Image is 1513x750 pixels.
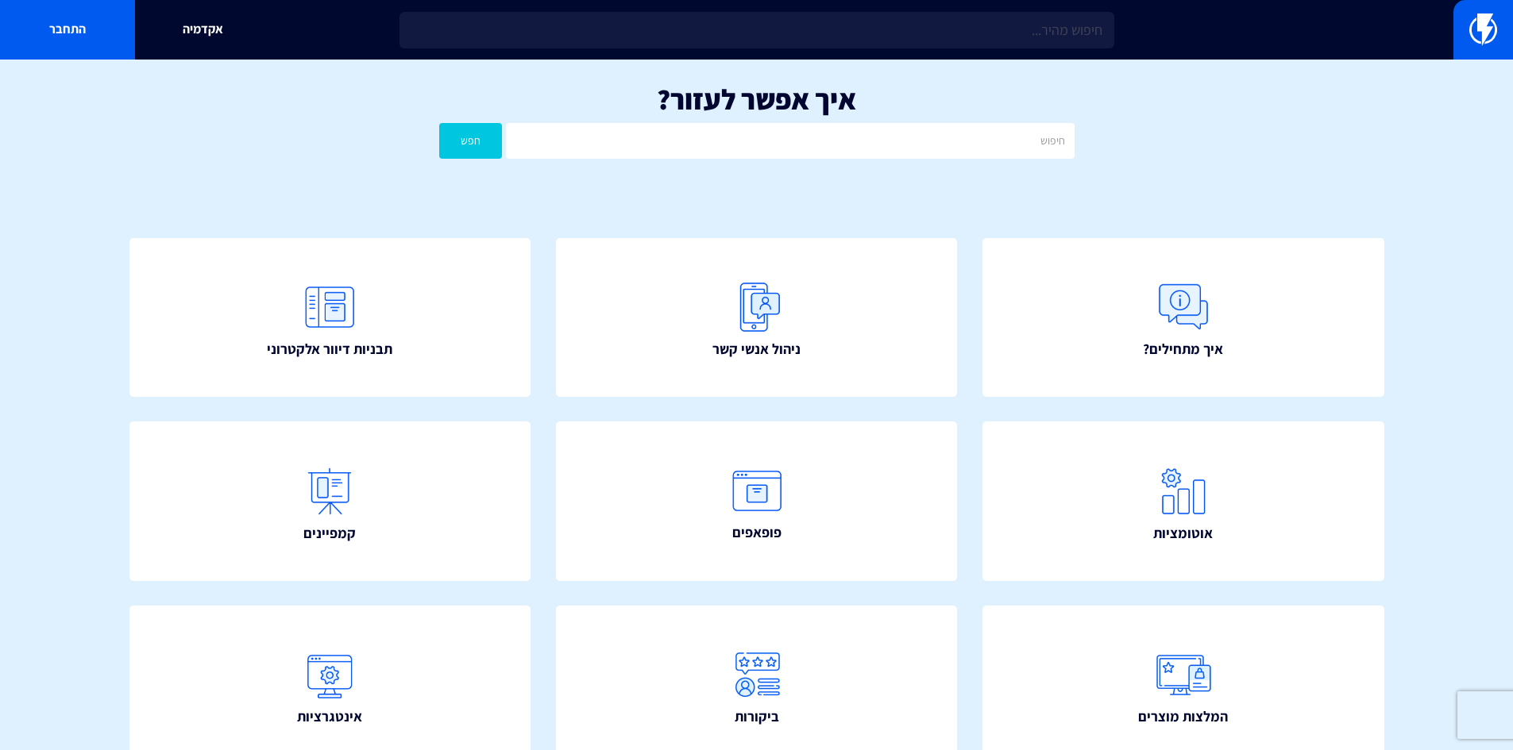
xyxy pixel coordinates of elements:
[129,238,531,397] a: תבניות דיוור אלקטרוני
[1153,523,1213,544] span: אוטומציות
[712,339,801,360] span: ניהול אנשי קשר
[399,12,1114,48] input: חיפוש מהיר...
[735,706,779,727] span: ביקורות
[732,522,782,543] span: פופאפים
[303,523,356,544] span: קמפיינים
[556,238,958,397] a: ניהול אנשי קשר
[1138,706,1228,727] span: המלצות מוצרים
[982,421,1384,580] a: אוטומציות
[506,123,1074,159] input: חיפוש
[24,83,1489,115] h1: איך אפשר לעזור?
[439,123,503,159] button: חפש
[982,238,1384,397] a: איך מתחילים?
[556,421,958,580] a: פופאפים
[1143,339,1223,360] span: איך מתחילים?
[129,421,531,580] a: קמפיינים
[267,339,392,360] span: תבניות דיוור אלקטרוני
[297,706,362,727] span: אינטגרציות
